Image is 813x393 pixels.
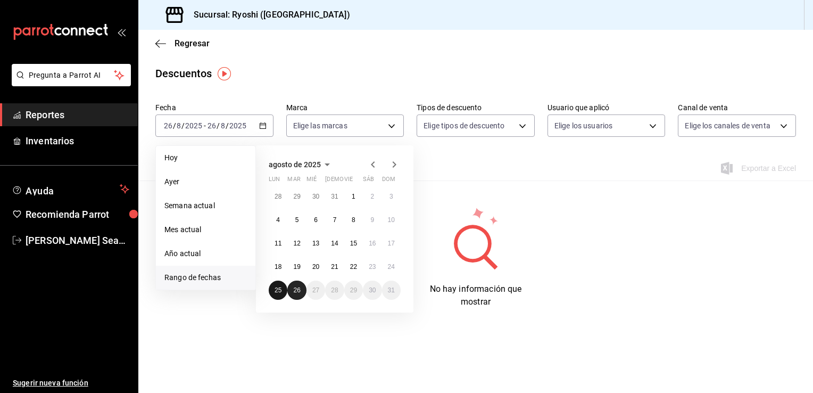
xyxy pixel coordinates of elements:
[389,193,393,200] abbr: 3 de agosto de 2025
[417,104,535,111] label: Tipos de descuento
[325,281,344,300] button: 28 de agosto de 2025
[363,210,381,230] button: 9 de agosto de 2025
[229,121,247,130] input: ----
[286,104,404,111] label: Marca
[287,187,306,206] button: 29 de julio de 2025
[293,240,300,247] abbr: 12 de agosto de 2025
[350,286,357,294] abbr: 29 de agosto de 2025
[269,158,334,171] button: agosto de 2025
[424,120,504,131] span: Elige tipos de descuento
[344,210,363,230] button: 8 de agosto de 2025
[547,104,666,111] label: Usuario que aplicó
[293,286,300,294] abbr: 26 de agosto de 2025
[293,193,300,200] abbr: 29 de julio de 2025
[164,224,247,235] span: Mes actual
[370,216,374,224] abbr: 9 de agosto de 2025
[269,281,287,300] button: 25 de agosto de 2025
[13,378,129,389] span: Sugerir nueva función
[312,263,319,271] abbr: 20 de agosto de 2025
[26,108,129,122] span: Reportes
[217,121,220,130] span: /
[382,187,401,206] button: 3 de agosto de 2025
[363,281,381,300] button: 30 de agosto de 2025
[275,286,281,294] abbr: 25 de agosto de 2025
[325,187,344,206] button: 31 de julio de 2025
[275,193,281,200] abbr: 28 de julio de 2025
[306,210,325,230] button: 6 de agosto de 2025
[176,121,181,130] input: --
[312,193,319,200] abbr: 30 de julio de 2025
[287,281,306,300] button: 26 de agosto de 2025
[276,216,280,224] abbr: 4 de agosto de 2025
[269,234,287,253] button: 11 de agosto de 2025
[287,176,300,187] abbr: martes
[352,193,355,200] abbr: 1 de agosto de 2025
[344,257,363,276] button: 22 de agosto de 2025
[331,240,338,247] abbr: 14 de agosto de 2025
[352,216,355,224] abbr: 8 de agosto de 2025
[369,286,376,294] abbr: 30 de agosto de 2025
[173,121,176,130] span: /
[333,216,337,224] abbr: 7 de agosto de 2025
[269,257,287,276] button: 18 de agosto de 2025
[207,121,217,130] input: --
[117,28,126,36] button: open_drawer_menu
[155,104,273,111] label: Fecha
[306,176,317,187] abbr: miércoles
[325,210,344,230] button: 7 de agosto de 2025
[678,104,796,111] label: Canal de venta
[325,234,344,253] button: 14 de agosto de 2025
[175,38,210,48] span: Regresar
[269,160,321,169] span: agosto de 2025
[164,248,247,259] span: Año actual
[155,38,210,48] button: Regresar
[164,200,247,211] span: Semana actual
[269,187,287,206] button: 28 de julio de 2025
[350,263,357,271] abbr: 22 de agosto de 2025
[554,120,612,131] span: Elige los usuarios
[164,272,247,283] span: Rango de fechas
[388,263,395,271] abbr: 24 de agosto de 2025
[29,70,114,81] span: Pregunta a Parrot AI
[382,210,401,230] button: 10 de agosto de 2025
[12,64,131,86] button: Pregunta a Parrot AI
[382,281,401,300] button: 31 de agosto de 2025
[344,281,363,300] button: 29 de agosto de 2025
[269,210,287,230] button: 4 de agosto de 2025
[344,234,363,253] button: 15 de agosto de 2025
[331,193,338,200] abbr: 31 de julio de 2025
[163,121,173,130] input: --
[363,257,381,276] button: 23 de agosto de 2025
[204,121,206,130] span: -
[350,240,357,247] abbr: 15 de agosto de 2025
[295,216,299,224] abbr: 5 de agosto de 2025
[312,286,319,294] abbr: 27 de agosto de 2025
[382,176,395,187] abbr: domingo
[218,67,231,80] img: Tooltip marker
[306,187,325,206] button: 30 de julio de 2025
[363,187,381,206] button: 2 de agosto de 2025
[382,257,401,276] button: 24 de agosto de 2025
[275,240,281,247] abbr: 11 de agosto de 2025
[287,210,306,230] button: 5 de agosto de 2025
[185,9,350,21] h3: Sucursal: Ryoshi ([GEOGRAPHIC_DATA])
[388,286,395,294] abbr: 31 de agosto de 2025
[331,286,338,294] abbr: 28 de agosto de 2025
[344,176,353,187] abbr: viernes
[293,263,300,271] abbr: 19 de agosto de 2025
[181,121,185,130] span: /
[370,193,374,200] abbr: 2 de agosto de 2025
[306,281,325,300] button: 27 de agosto de 2025
[226,121,229,130] span: /
[155,65,212,81] div: Descuentos
[26,207,129,222] span: Recomienda Parrot
[363,234,381,253] button: 16 de agosto de 2025
[164,176,247,187] span: Ayer
[331,263,338,271] abbr: 21 de agosto de 2025
[26,183,115,195] span: Ayuda
[363,176,374,187] abbr: sábado
[164,152,247,163] span: Hoy
[430,284,522,307] span: No hay información que mostrar
[314,216,318,224] abbr: 6 de agosto de 2025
